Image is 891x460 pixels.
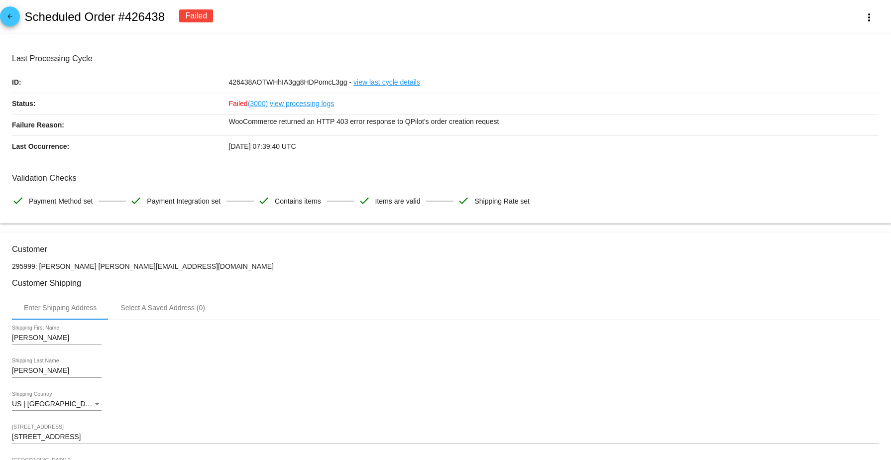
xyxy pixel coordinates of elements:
mat-select: Shipping Country [12,400,102,408]
a: (3000) [248,93,268,114]
p: Failure Reason: [12,115,229,135]
p: Last Occurrence: [12,136,229,157]
input: Shipping Street 1 [12,433,879,441]
h3: Validation Checks [12,173,879,183]
h3: Customer Shipping [12,278,879,288]
h2: Scheduled Order #426438 [24,10,165,24]
span: Items are valid [375,191,421,212]
span: 426438AOTWHhIA3gg8HDPomcL3gg - [229,78,352,86]
input: Shipping First Name [12,334,102,342]
mat-icon: more_vert [863,11,875,23]
a: view last cycle details [353,72,420,93]
div: Enter Shipping Address [24,304,97,312]
mat-icon: check [358,195,370,207]
span: Payment Method set [29,191,93,212]
span: Payment Integration set [147,191,221,212]
input: Shipping Last Name [12,367,102,375]
p: WooCommerce returned an HTTP 403 error response to QPilot's order creation request [229,115,880,128]
mat-icon: check [130,195,142,207]
div: Select A Saved Address (0) [120,304,205,312]
h3: Customer [12,244,879,254]
span: Shipping Rate set [474,191,530,212]
span: Contains items [275,191,321,212]
mat-icon: check [12,195,24,207]
h3: Last Processing Cycle [12,54,879,63]
mat-icon: check [258,195,270,207]
a: view processing logs [270,93,334,114]
span: Failed [229,100,268,108]
mat-icon: arrow_back [4,13,16,25]
span: US | [GEOGRAPHIC_DATA] [12,400,100,408]
p: Status: [12,93,229,114]
div: Failed [179,9,213,22]
mat-icon: check [457,195,469,207]
p: ID: [12,72,229,93]
span: [DATE] 07:39:40 UTC [229,142,296,150]
p: 295999: [PERSON_NAME] [PERSON_NAME][EMAIL_ADDRESS][DOMAIN_NAME] [12,262,879,270]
